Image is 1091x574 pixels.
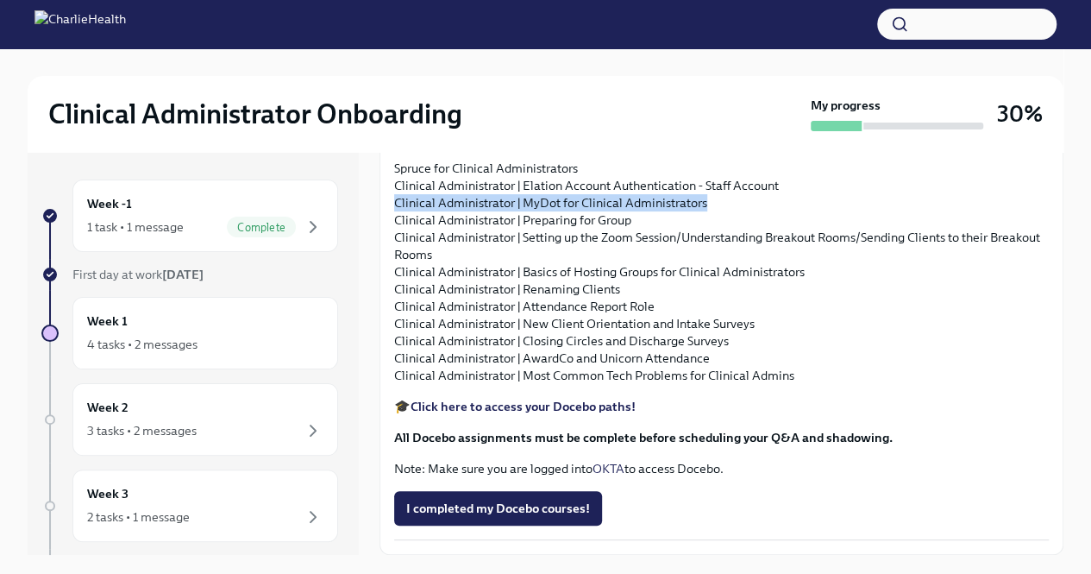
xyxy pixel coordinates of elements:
span: First day at work [72,267,204,282]
div: 1 task • 1 message [87,218,184,236]
strong: My progress [811,97,881,114]
p: 🎓 [394,398,1049,415]
a: Week 32 tasks • 1 message [41,470,338,542]
h2: Clinical Administrator Onboarding [48,97,462,131]
p: Spruce for Clinical Administrators Clinical Administrator | Elation Account Authentication - Staf... [394,160,1049,384]
a: OKTA [593,461,624,476]
span: I completed my Docebo courses! [406,500,590,517]
a: Week 14 tasks • 2 messages [41,297,338,369]
div: 4 tasks • 2 messages [87,336,198,353]
p: Note: Make sure you are logged into to access Docebo. [394,460,1049,477]
a: Week 23 tasks • 2 messages [41,383,338,456]
h6: Week 3 [87,484,129,503]
a: First day at work[DATE] [41,266,338,283]
a: Click here to access your Docebo paths! [411,399,636,414]
img: CharlieHealth [34,10,126,38]
strong: [DATE] [162,267,204,282]
div: 2 tasks • 1 message [87,508,190,526]
span: Complete [227,221,296,234]
h6: Week 2 [87,398,129,417]
div: 3 tasks • 2 messages [87,422,197,439]
h3: 30% [997,98,1043,129]
strong: All Docebo assignments must be complete before scheduling your Q&A and shadowing. [394,430,893,445]
h6: Week 1 [87,312,128,331]
button: I completed my Docebo courses! [394,491,602,526]
a: Week -11 task • 1 messageComplete [41,180,338,252]
h6: Week -1 [87,194,132,213]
